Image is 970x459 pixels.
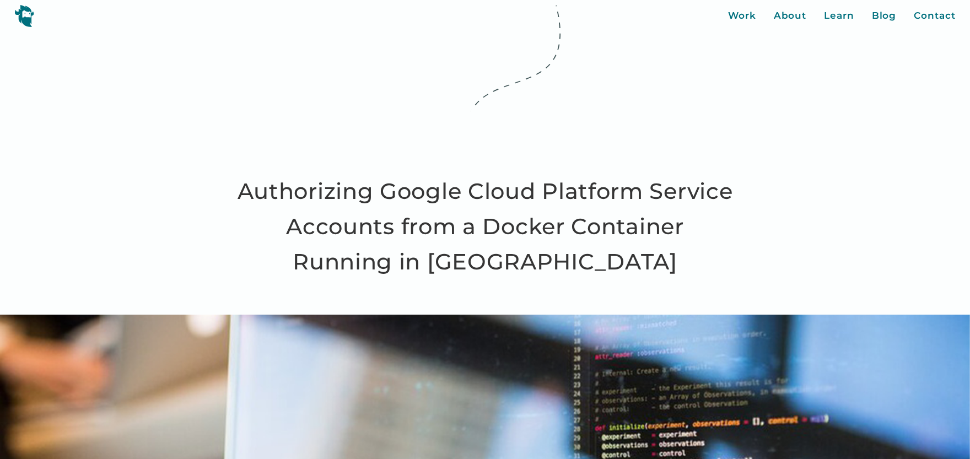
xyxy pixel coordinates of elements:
[914,9,955,23] a: Contact
[774,9,807,23] a: About
[872,9,897,23] a: Blog
[728,9,756,23] a: Work
[824,9,854,23] a: Learn
[14,4,34,27] img: yeti logo icon
[237,174,733,279] h1: Authorizing Google Cloud Platform Service Accounts from a Docker Container Running in [GEOGRAPHIC...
